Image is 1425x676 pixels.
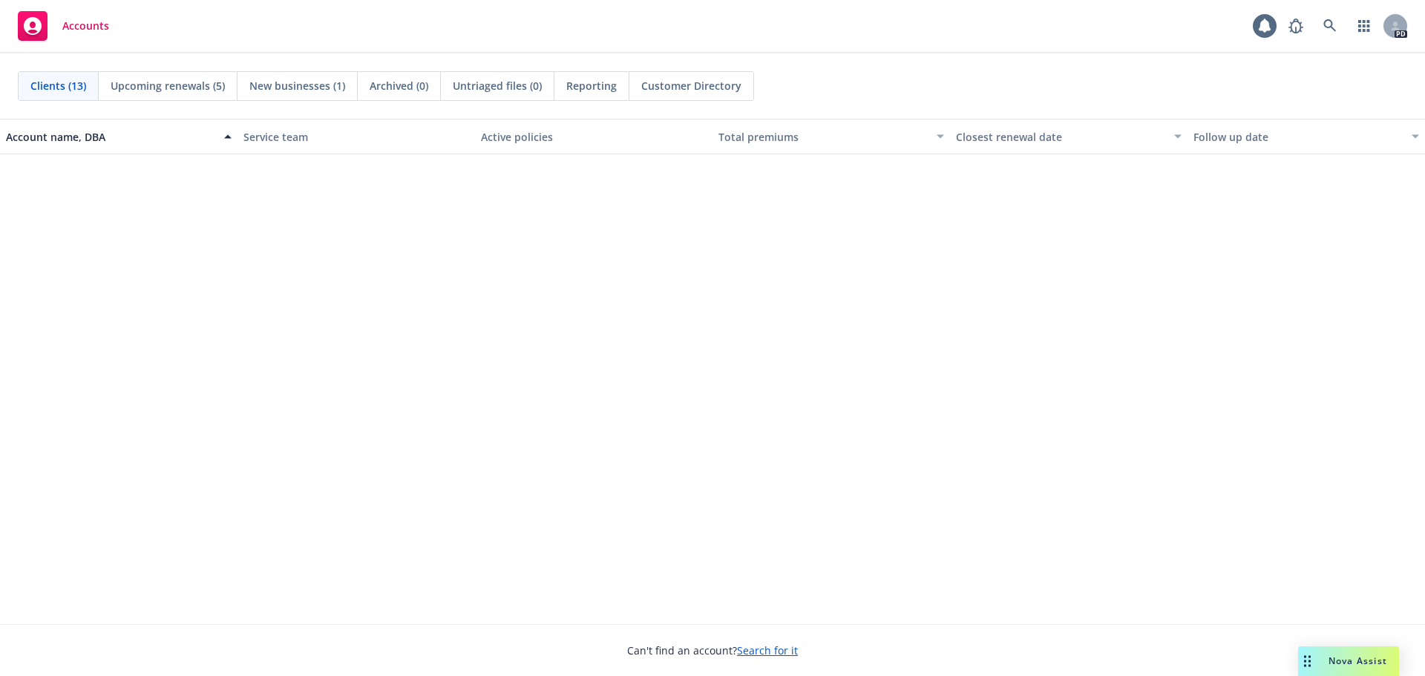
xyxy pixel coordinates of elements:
[1329,654,1387,667] span: Nova Assist
[1298,646,1317,676] div: Drag to move
[237,119,475,154] button: Service team
[243,129,469,145] div: Service team
[453,78,542,93] span: Untriaged files (0)
[1281,11,1311,41] a: Report a Bug
[62,20,109,32] span: Accounts
[12,5,115,47] a: Accounts
[6,129,215,145] div: Account name, DBA
[1298,646,1399,676] button: Nova Assist
[1187,119,1425,154] button: Follow up date
[481,129,707,145] div: Active policies
[1193,129,1403,145] div: Follow up date
[718,129,928,145] div: Total premiums
[712,119,950,154] button: Total premiums
[30,78,86,93] span: Clients (13)
[1315,11,1345,41] a: Search
[566,78,617,93] span: Reporting
[627,643,798,658] span: Can't find an account?
[950,119,1187,154] button: Closest renewal date
[370,78,428,93] span: Archived (0)
[956,129,1165,145] div: Closest renewal date
[1349,11,1379,41] a: Switch app
[111,78,225,93] span: Upcoming renewals (5)
[737,643,798,657] a: Search for it
[475,119,712,154] button: Active policies
[249,78,345,93] span: New businesses (1)
[641,78,741,93] span: Customer Directory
